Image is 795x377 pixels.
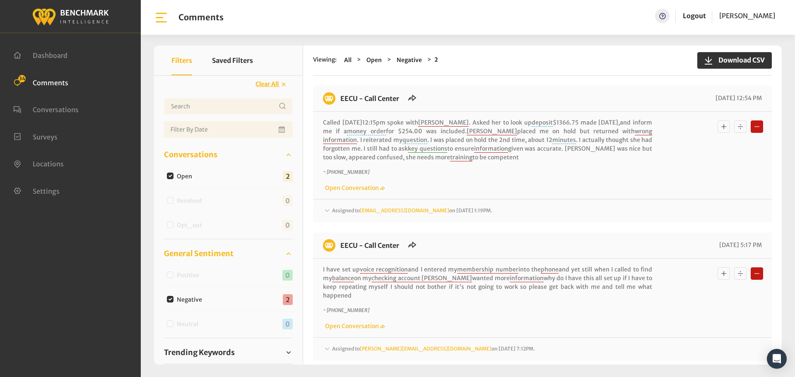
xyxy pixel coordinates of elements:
span: [PERSON_NAME] [719,12,775,20]
button: Filters [171,46,192,75]
span: checking account [PERSON_NAME] [371,274,472,282]
span: Conversations [164,149,217,160]
a: [PERSON_NAME][EMAIL_ADDRESS][DOMAIN_NAME] [360,346,491,352]
span: [PERSON_NAME] [467,127,517,135]
div: Basic example [715,118,765,135]
a: Comments 34 [13,78,68,86]
strong: 2 [434,56,438,63]
span: key questions [408,145,447,153]
div: Basic example [715,265,765,282]
div: Assigned to[EMAIL_ADDRESS][DOMAIN_NAME]on [DATE] 1:19PM. [323,206,762,216]
span: balance [332,274,354,282]
img: benchmark [323,92,335,105]
label: Neutral [174,320,205,329]
div: Assigned to[PERSON_NAME][EMAIL_ADDRESS][DOMAIN_NAME]on [DATE] 7:12PM. [323,344,762,354]
a: Trending Keywords [164,346,293,359]
label: Open [174,172,199,181]
span: Dashboard [33,51,67,60]
span: Surveys [33,132,58,141]
p: Called [DATE]12:15pm spoke with . Asked her to look up $1366.75 made [DATE],and inform me if a fo... [323,118,652,162]
span: Comments [33,78,68,86]
a: Open Conversation [323,184,385,192]
span: Settings [33,187,60,195]
span: Locations [33,160,64,168]
label: Resolved [174,197,209,205]
span: 0 [282,220,293,231]
span: phone [541,266,559,274]
span: General Sentiment [164,248,234,259]
p: I have set up and I entered my into the and yet still when I called to find my on my wanted more ... [323,265,652,300]
a: [EMAIL_ADDRESS][DOMAIN_NAME] [360,207,449,214]
a: Locations [13,159,64,167]
span: 2 [283,294,293,305]
span: 0 [282,270,293,281]
a: Open Conversation [323,322,385,330]
span: membership number [457,266,518,274]
img: benchmark [32,6,109,26]
button: Open [364,55,384,65]
span: training [450,154,472,161]
i: ~ [PHONE_NUMBER] [323,307,369,313]
div: Open Intercom Messenger [767,349,787,369]
a: Dashboard [13,50,67,59]
span: Viewing: [313,55,337,65]
button: Saved Filters [212,46,253,75]
span: [DATE] 12:54 PM [713,94,762,102]
span: 2 [283,171,293,182]
a: Logout [683,12,706,20]
a: General Sentiment [164,247,293,260]
img: bar [154,10,169,25]
h6: EECU - Call Center [335,239,404,252]
input: Date range input field [164,121,293,138]
span: wrong information [323,127,652,144]
button: Open Calendar [277,121,288,138]
span: 0 [282,195,293,206]
input: Open [167,173,173,179]
span: Conversations [33,106,79,114]
button: Download CSV [697,52,772,69]
button: All [342,55,354,65]
span: information [474,145,508,153]
span: voice recognition [360,266,408,274]
input: Username [164,98,293,115]
h6: EECU - Call Center [335,92,404,105]
span: Clear All [255,80,279,88]
span: question [402,136,427,144]
a: Settings [13,186,60,195]
a: Conversations [13,105,79,113]
img: benchmark [323,239,335,252]
a: EECU - Call Center [340,94,399,103]
span: money order [347,127,385,135]
label: Opt_out [174,221,209,230]
span: minutes [552,136,576,144]
h1: Comments [178,12,224,22]
input: Negative [167,296,173,303]
a: EECU - Call Center [340,241,399,250]
i: ~ [PHONE_NUMBER] [323,169,369,175]
button: Clear All [250,77,293,91]
span: deposit [532,119,553,127]
span: 34 [18,75,26,82]
span: Download CSV [713,55,765,65]
button: Negative [394,55,424,65]
a: Surveys [13,132,58,140]
a: [PERSON_NAME] [719,9,775,23]
span: Assigned to on [DATE] 7:12PM. [332,346,535,352]
a: Conversations [164,149,293,161]
span: 0 [282,319,293,329]
span: information [510,274,544,282]
label: Negative [174,295,209,304]
span: [PERSON_NAME] [418,119,469,127]
span: Trending Keywords [164,347,235,358]
span: [DATE] 5:17 PM [717,241,762,249]
label: Positive [174,271,206,280]
a: Logout [683,9,706,23]
span: Assigned to on [DATE] 1:19PM. [332,207,492,214]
